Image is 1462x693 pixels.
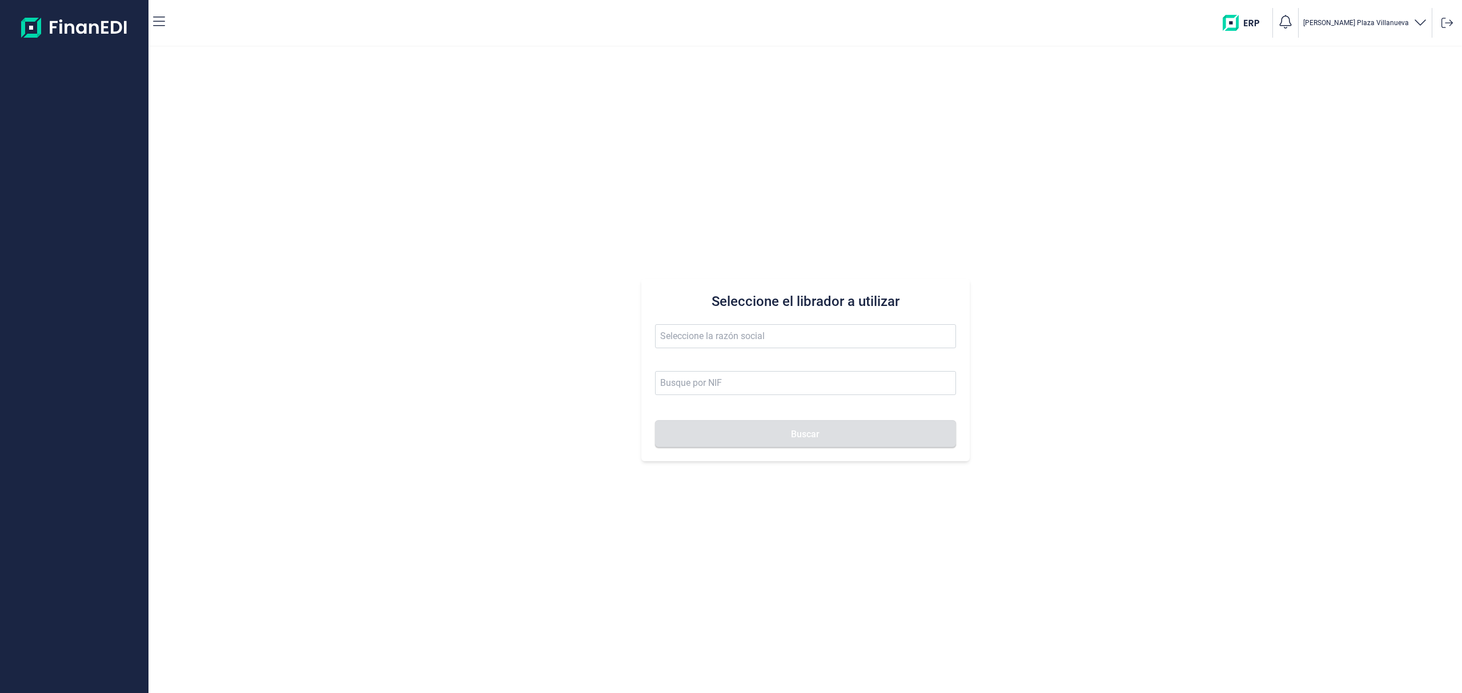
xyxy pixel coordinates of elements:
[655,324,956,348] input: Seleccione la razón social
[655,292,956,311] h3: Seleccione el librador a utilizar
[655,371,956,395] input: Busque por NIF
[791,430,820,438] span: Buscar
[1223,15,1268,31] img: erp
[1303,15,1427,31] button: [PERSON_NAME] Plaza Villanueva
[21,9,128,46] img: Logo de aplicación
[655,420,956,448] button: Buscar
[1303,18,1409,27] p: [PERSON_NAME] Plaza Villanueva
